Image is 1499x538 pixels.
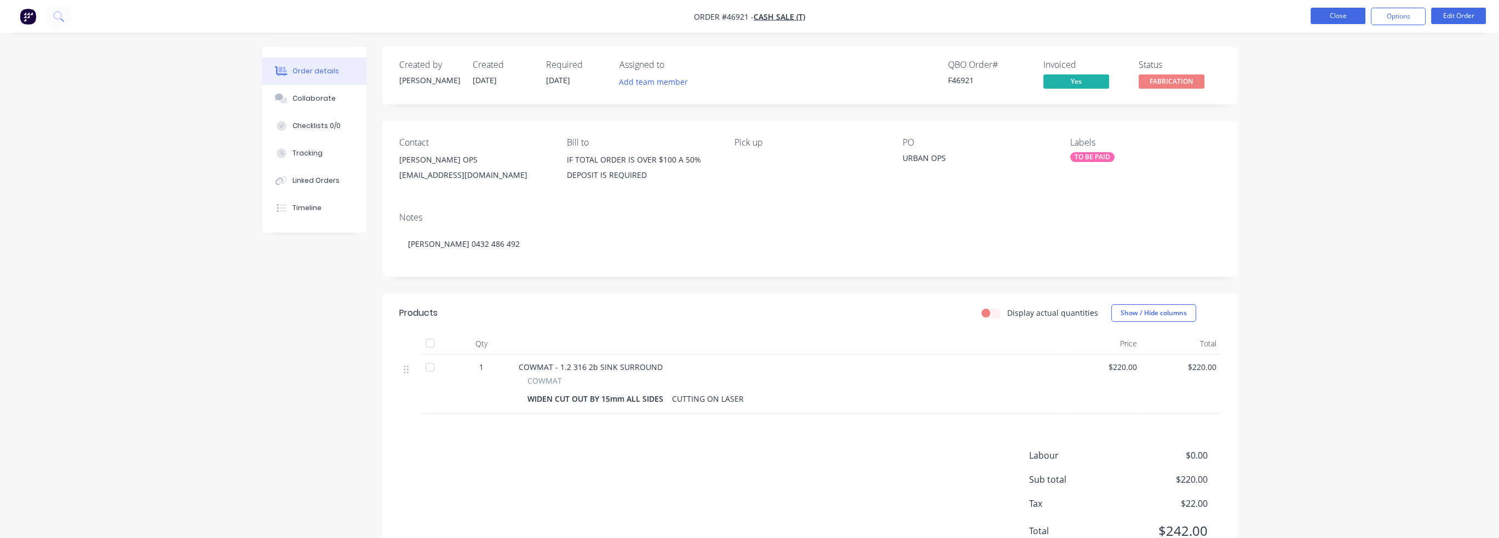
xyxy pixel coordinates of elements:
[262,167,366,194] button: Linked Orders
[479,361,484,373] span: 1
[399,167,549,183] div: [EMAIL_ADDRESS][DOMAIN_NAME]
[1043,60,1125,70] div: Invoiced
[399,306,438,320] div: Products
[292,121,341,131] div: Checklists 0/0
[519,362,663,372] span: COWMAT - 1.2 316 2b SINK SURROUND
[1311,8,1365,24] button: Close
[399,152,549,187] div: [PERSON_NAME] OPS[EMAIL_ADDRESS][DOMAIN_NAME]
[527,375,562,386] span: COWMAT
[262,57,366,85] button: Order details
[668,391,748,407] div: CUTTING ON LASER
[1029,524,1127,537] span: Total
[399,137,549,148] div: Contact
[1139,74,1204,91] button: FABRICATION
[948,74,1030,86] div: F46921
[1141,333,1221,355] div: Total
[619,74,694,89] button: Add team member
[567,152,717,187] div: IF TOTAL ORDER IS OVER $100 A 50% DEPOSIT IS REQUIRED
[948,60,1030,70] div: QBO Order #
[1371,8,1426,25] button: Options
[262,140,366,167] button: Tracking
[399,152,549,167] div: [PERSON_NAME] OPS
[546,75,570,85] span: [DATE]
[399,74,460,86] div: [PERSON_NAME]
[473,75,497,85] span: [DATE]
[567,152,717,183] div: IF TOTAL ORDER IS OVER $100 A 50% DEPOSIT IS REQUIRED
[1126,497,1207,510] span: $22.00
[1126,473,1207,486] span: $220.00
[567,137,717,148] div: Bill to
[1043,74,1109,88] span: Yes
[903,152,1039,167] div: URBAN OPS
[1139,74,1204,88] span: FABRICATION
[292,66,339,76] div: Order details
[449,333,514,355] div: Qty
[546,60,606,70] div: Required
[399,60,460,70] div: Created by
[399,212,1221,223] div: Notes
[262,85,366,112] button: Collaborate
[20,8,36,25] img: Factory
[473,60,533,70] div: Created
[527,391,668,407] div: WIDEN CUT OUT BY 15mm ALL SIDES
[903,137,1053,148] div: PO
[694,11,754,22] span: Order #46921 -
[399,227,1221,261] div: [PERSON_NAME] 0432 486 492
[1070,152,1115,162] div: TO BE PAID
[734,137,885,148] div: Pick up
[754,11,805,22] a: CASH SALE (T)
[292,148,323,158] div: Tracking
[1007,307,1098,319] label: Display actual quantities
[619,60,729,70] div: Assigned to
[1126,449,1207,462] span: $0.00
[262,194,366,222] button: Timeline
[1029,497,1127,510] span: Tax
[1146,361,1216,373] span: $220.00
[1111,304,1196,322] button: Show / Hide columns
[1029,473,1127,486] span: Sub total
[1029,449,1127,462] span: Labour
[292,176,340,186] div: Linked Orders
[1066,361,1137,373] span: $220.00
[1070,137,1220,148] div: Labels
[1062,333,1141,355] div: Price
[292,203,321,213] div: Timeline
[292,94,336,103] div: Collaborate
[1139,60,1221,70] div: Status
[1431,8,1486,24] button: Edit Order
[262,112,366,140] button: Checklists 0/0
[613,74,693,89] button: Add team member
